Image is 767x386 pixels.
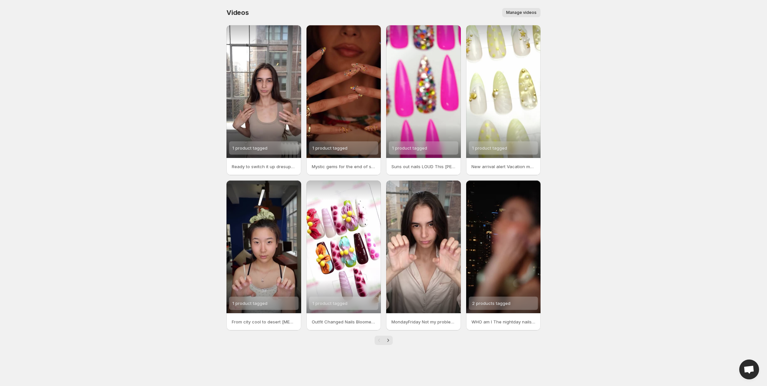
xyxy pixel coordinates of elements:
[383,336,393,345] button: Next
[472,145,507,151] span: 1 product tagged
[506,10,537,15] span: Manage videos
[391,163,456,170] p: Suns out nails LOUD This [PERSON_NAME] all about bright colors besties and nails that steal the s...
[312,318,376,325] p: Outfit Changed Nails Bloomed From poolside chill to desert chic 3D press-on florals instant luxe ...
[375,336,393,345] nav: Pagination
[312,145,347,151] span: 1 product tagged
[471,163,536,170] p: New arrival alert Vacation mode ON Our dreamy Vacation Collection just landed Fresh nails fresh b...
[232,145,267,151] span: 1 product tagged
[392,145,427,151] span: 1 product tagged
[472,301,510,306] span: 2 products tagged
[232,301,267,306] span: 1 product tagged
[312,301,347,306] span: 1 product tagged
[391,318,456,325] p: MondayFriday Not my problem [DATE] [DATE] Main character mode ON
[226,9,249,17] span: Videos
[471,318,536,325] p: WHO am I The nightday nails yourseconddresscode pressonnails dresupnails pressonperfection vacati...
[232,318,296,325] p: From city cool to desert [MEDICAL_DATA] One snap and Im all sun-drunk florals terracotta tips and...
[739,360,759,379] div: Open chat
[502,8,541,17] button: Manage videos
[232,163,296,170] p: Ready to switch it up dresup pressons pressonnailslovers pressonnails
[312,163,376,170] p: Mystic gems for the end of summer Like twilight on your fingertips deep iridescent a little magic...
